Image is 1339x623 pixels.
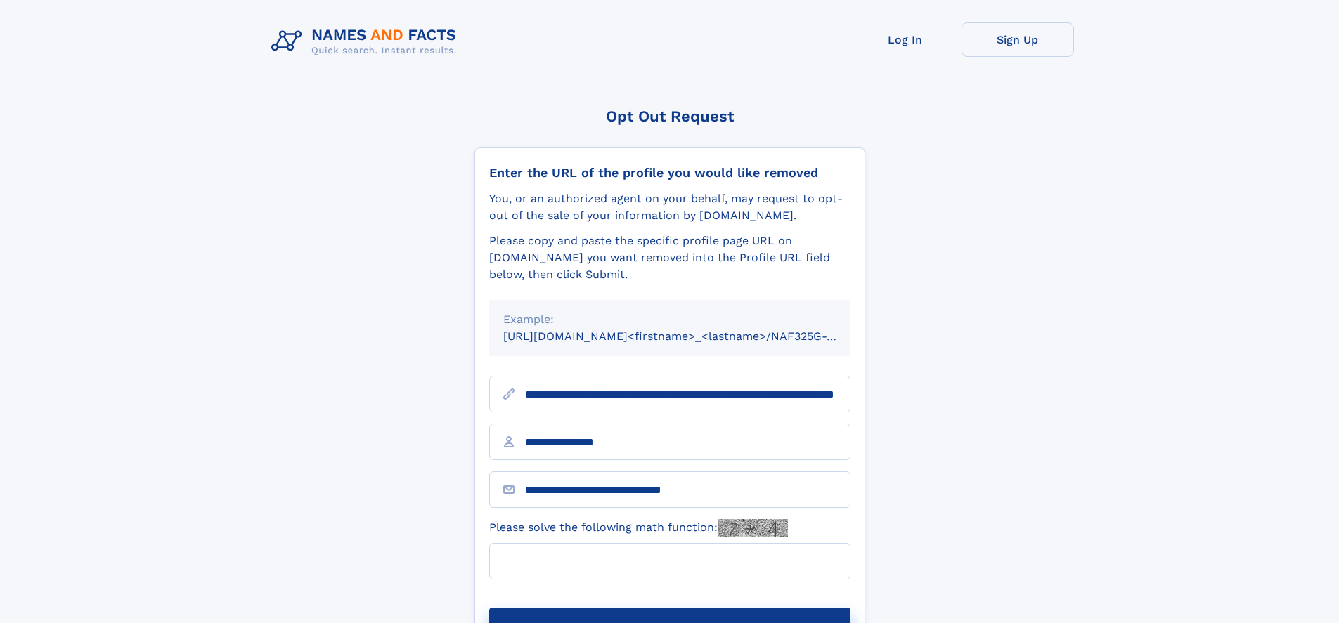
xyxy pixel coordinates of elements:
a: Log In [849,22,962,57]
a: Sign Up [962,22,1074,57]
div: Enter the URL of the profile you would like removed [489,165,850,181]
small: [URL][DOMAIN_NAME]<firstname>_<lastname>/NAF325G-xxxxxxxx [503,329,877,343]
div: Please copy and paste the specific profile page URL on [DOMAIN_NAME] you want removed into the Pr... [489,232,850,283]
div: Example: [503,311,836,328]
div: You, or an authorized agent on your behalf, may request to opt-out of the sale of your informatio... [489,190,850,224]
div: Opt Out Request [474,107,865,125]
img: Logo Names and Facts [266,22,468,60]
label: Please solve the following math function: [489,519,788,537]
